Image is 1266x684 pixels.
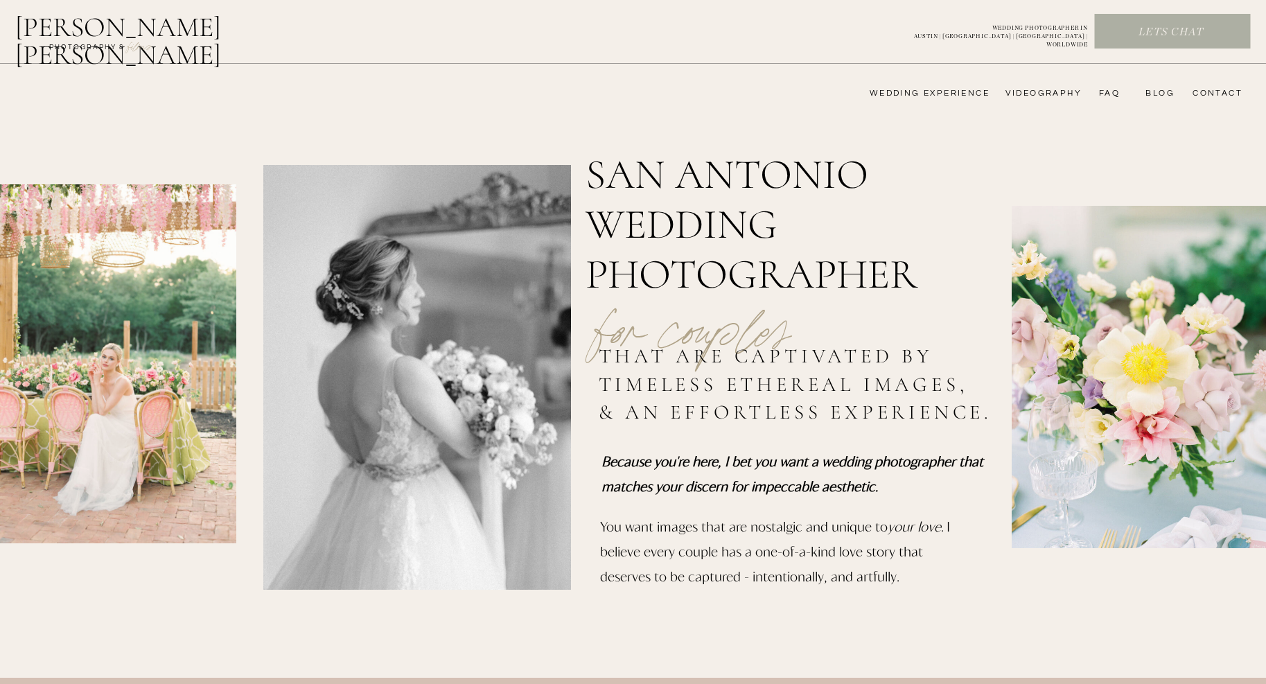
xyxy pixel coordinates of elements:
a: wedding experience [850,88,990,99]
a: FILMs [114,37,165,54]
a: FAQ [1092,88,1120,99]
p: for couples [561,263,824,351]
a: bLog [1141,88,1175,99]
p: WEDDING PHOTOGRAPHER IN AUSTIN | [GEOGRAPHIC_DATA] | [GEOGRAPHIC_DATA] | WORLDWIDE [891,24,1088,40]
i: Because you're here, I bet you want a wedding photographer that matches your discern for impeccab... [601,453,983,494]
i: your love [888,518,941,534]
a: CONTACT [1188,88,1242,99]
h2: that are captivated by timeless ethereal images, & an effortless experience. [599,342,999,430]
a: [PERSON_NAME] [PERSON_NAME] [15,13,293,46]
a: videography [1001,88,1082,99]
h1: San Antonio wedding Photographer [586,150,1096,291]
a: WEDDING PHOTOGRAPHER INAUSTIN | [GEOGRAPHIC_DATA] | [GEOGRAPHIC_DATA] | WORLDWIDE [891,24,1088,40]
p: You want images that are nostalgic and unique to . I believe every couple has a one-of-a-kind lov... [600,514,952,600]
a: photography & [42,42,132,59]
a: Lets chat [1095,25,1247,40]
